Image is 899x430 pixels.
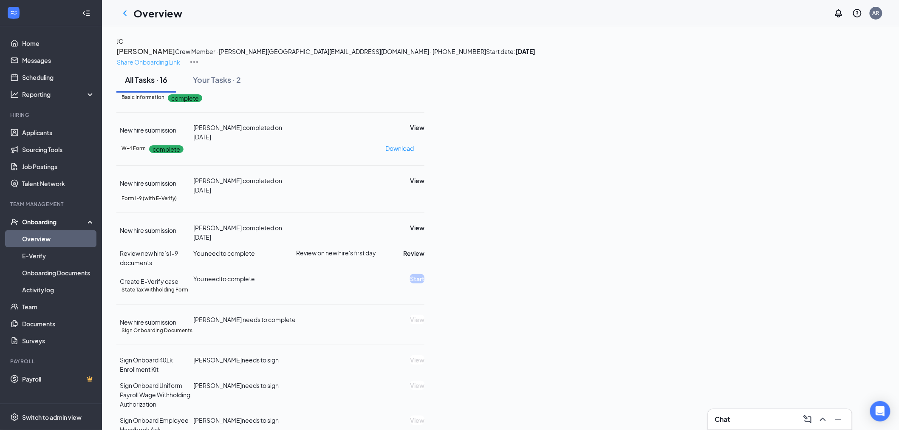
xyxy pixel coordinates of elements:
[116,37,123,46] button: JC
[833,414,843,424] svg: Minimize
[22,413,82,422] div: Switch to admin view
[22,141,95,158] a: Sourcing Tools
[22,175,95,192] a: Talent Network
[715,415,730,424] h3: Chat
[410,123,424,132] button: View
[120,356,173,373] span: Sign Onboard 401k Enrollment Kit
[22,281,95,298] a: Activity log
[193,381,296,390] div: [PERSON_NAME] needs to sign
[22,230,95,247] a: Overview
[870,401,891,422] div: Open Intercom Messenger
[149,145,184,153] p: complete
[22,332,95,349] a: Surveys
[10,413,19,422] svg: Settings
[122,144,146,152] h5: W-4 Form
[193,124,282,141] span: [PERSON_NAME] completed on [DATE]
[22,315,95,332] a: Documents
[22,69,95,86] a: Scheduling
[816,413,830,426] button: ChevronUp
[120,277,178,285] span: Create E-Verify case
[834,8,844,18] svg: Notifications
[403,249,424,258] button: Review
[803,414,813,424] svg: ComposeMessage
[175,48,329,55] span: Crew Member · [PERSON_NAME][GEOGRAPHIC_DATA]
[120,179,176,187] span: New hire submission
[410,381,424,390] button: View
[873,9,879,17] div: AR
[193,177,282,194] span: [PERSON_NAME] completed on [DATE]
[82,9,90,17] svg: Collapse
[515,48,535,55] strong: [DATE]
[22,371,95,388] a: PayrollCrown
[122,93,164,101] h5: Basic Information
[117,57,180,67] p: Share Onboarding Link
[116,46,175,57] button: [PERSON_NAME]
[410,355,424,365] button: View
[9,8,18,17] svg: WorkstreamLogo
[410,274,424,283] button: Start
[193,74,241,85] div: Your Tasks · 2
[831,413,845,426] button: Minimize
[10,111,93,119] div: Hiring
[189,57,199,67] img: More Actions
[410,315,424,324] button: View
[125,74,167,85] div: All Tasks · 16
[120,126,176,134] span: New hire submission
[193,316,296,323] span: [PERSON_NAME] needs to complete
[120,318,176,326] span: New hire submission
[818,414,828,424] svg: ChevronUp
[852,8,862,18] svg: QuestionInfo
[10,358,93,365] div: Payroll
[120,382,190,408] span: Sign Onboard Uniform Payroll Wage Withholding Authorization
[486,48,535,55] span: Start date:
[22,124,95,141] a: Applicants
[410,223,424,232] button: View
[120,226,176,234] span: New hire submission
[22,158,95,175] a: Job Postings
[120,249,178,266] span: Review new hire’s I-9 documents
[122,195,177,202] h5: Form I-9 (with E-Verify)
[10,201,93,208] div: Team Management
[10,90,19,99] svg: Analysis
[193,249,255,257] span: You need to complete
[22,298,95,315] a: Team
[22,247,95,264] a: E-Verify
[168,94,202,102] p: complete
[22,52,95,69] a: Messages
[296,249,376,257] span: Review on new hire's first day
[22,90,95,99] div: Reporting
[410,176,424,185] button: View
[329,48,486,55] span: [EMAIL_ADDRESS][DOMAIN_NAME] · [PHONE_NUMBER]
[122,327,192,334] h5: Sign Onboarding Documents
[116,57,181,67] button: Share Onboarding Link
[385,141,414,155] button: Download
[22,218,88,226] div: Onboarding
[193,224,282,241] span: [PERSON_NAME] completed on [DATE]
[22,264,95,281] a: Onboarding Documents
[193,275,255,283] span: You need to complete
[133,6,182,20] h1: Overview
[122,286,188,294] h5: State Tax Withholding Form
[385,144,414,153] p: Download
[801,413,814,426] button: ComposeMessage
[22,35,95,52] a: Home
[120,8,130,18] svg: ChevronLeft
[193,355,296,365] div: [PERSON_NAME] needs to sign
[193,416,296,425] div: [PERSON_NAME] needs to sign
[410,416,424,425] button: View
[10,218,19,226] svg: UserCheck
